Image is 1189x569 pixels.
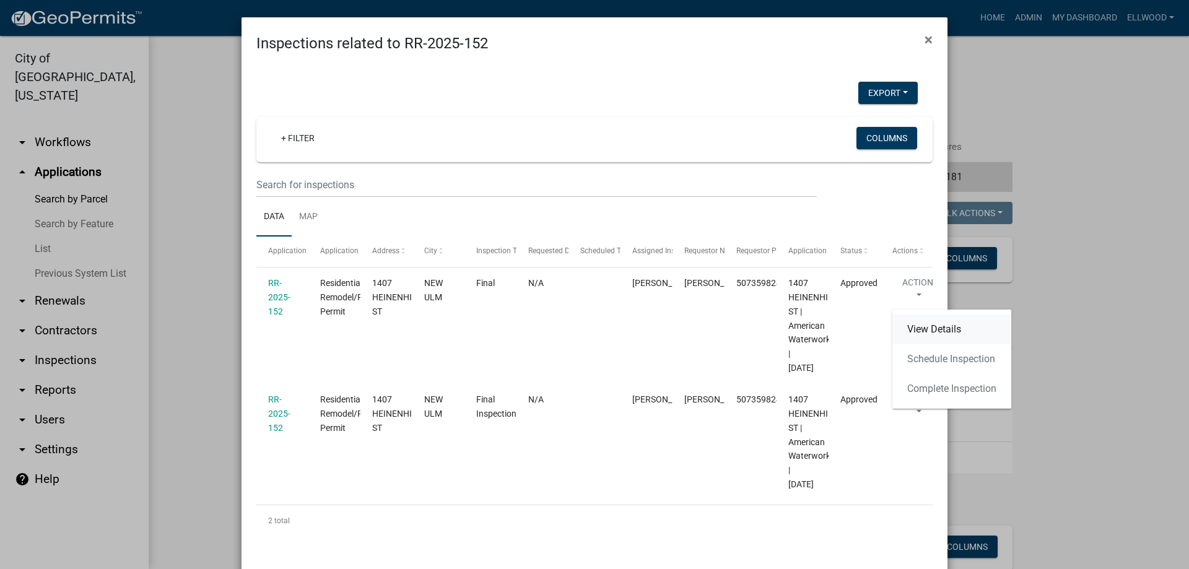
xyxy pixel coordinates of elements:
span: Residential Remodel/Repair Permit [320,394,382,433]
datatable-header-cell: Application Type [308,237,360,266]
span: NEW ULM [424,278,443,302]
span: 1407 HEINENHILL ST | American Waterworks | 09/15/2025 [788,394,838,489]
datatable-header-cell: Requestor Name [673,237,725,266]
datatable-header-cell: City [412,237,464,266]
datatable-header-cell: Requested Date [516,237,568,266]
span: × [925,31,933,48]
a: RR-2025-152 [268,394,290,433]
span: Mike Pautzke [632,278,699,288]
h4: Inspections related to RR-2025-152 [256,32,488,54]
span: Approved [840,394,878,404]
datatable-header-cell: Requestor Phone [725,237,777,266]
datatable-header-cell: Address [360,237,412,266]
div: 2 total [256,505,933,536]
span: 1407 HEINENHILL ST | American Waterworks | 09/15/2025 [788,278,838,373]
span: Mike Pautzke [684,394,751,404]
a: RR-2025-152 [268,278,290,316]
span: N/A [528,394,544,404]
datatable-header-cell: Application Description [777,237,829,266]
span: Approved [840,278,878,288]
button: Action [892,276,943,307]
input: Search for inspections [256,172,817,198]
span: City [424,246,437,255]
span: Mike Pautzke [632,394,699,404]
datatable-header-cell: Inspection Type [464,237,516,266]
button: Columns [856,127,917,149]
div: Action [892,310,1011,409]
span: Final Inspection [476,394,516,419]
span: Application [268,246,307,255]
datatable-header-cell: Scheduled Time [568,237,621,266]
span: Actions [892,246,918,255]
span: Application Type [320,246,377,255]
span: Requested Date [528,246,580,255]
span: Residential Remodel/Repair Permit [320,278,382,316]
button: Close [915,22,943,57]
span: 5073598245 [736,278,786,288]
span: Assigned Inspector [632,246,696,255]
span: Scheduled Time [580,246,634,255]
span: Mike Pautzke [684,278,751,288]
a: Map [292,198,325,237]
datatable-header-cell: Status [829,237,881,266]
datatable-header-cell: Application [256,237,308,266]
datatable-header-cell: Assigned Inspector [621,237,673,266]
span: NEW ULM [424,394,443,419]
span: Status [840,246,862,255]
span: 1407 HEINENHILL ST [372,394,422,433]
span: 1407 HEINENHILL ST [372,278,422,316]
datatable-header-cell: Actions [881,237,933,266]
span: 5073598245 [736,394,786,404]
span: N/A [528,278,544,288]
span: Inspection Type [476,246,529,255]
a: Data [256,198,292,237]
span: Application Description [788,246,866,255]
span: Requestor Phone [736,246,793,255]
a: + Filter [271,127,324,149]
button: Export [858,82,918,104]
a: View Details [892,315,1011,344]
span: Final [476,278,495,288]
span: Requestor Name [684,246,740,255]
span: Address [372,246,399,255]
